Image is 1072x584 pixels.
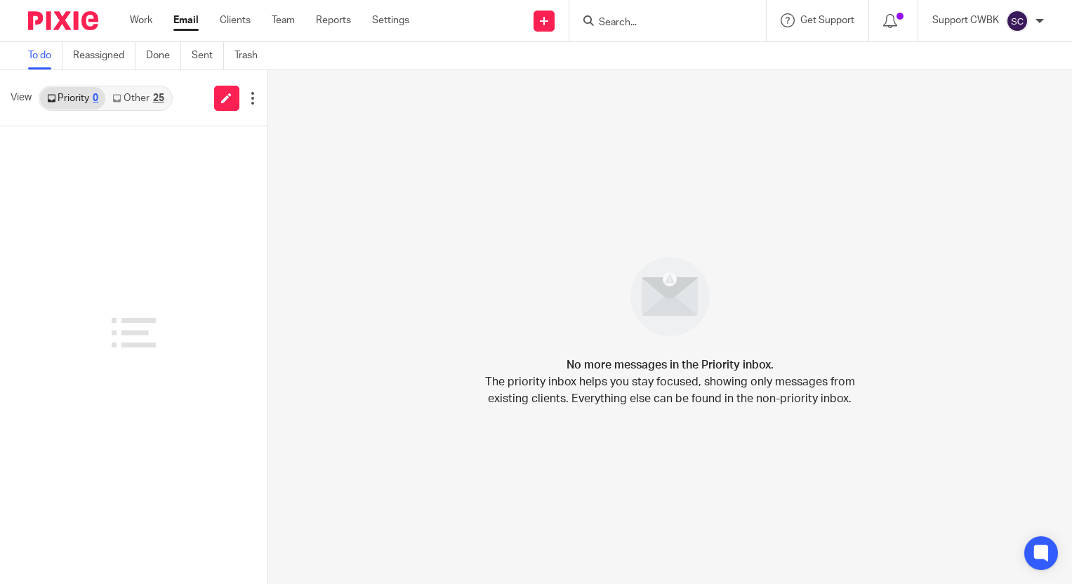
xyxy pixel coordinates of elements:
[146,42,181,69] a: Done
[567,357,774,373] h4: No more messages in the Priority inbox.
[800,15,854,25] span: Get Support
[1006,10,1028,32] img: svg%3E
[621,248,719,345] img: image
[272,13,295,27] a: Team
[28,11,98,30] img: Pixie
[192,42,224,69] a: Sent
[93,93,98,103] div: 0
[28,42,62,69] a: To do
[932,13,999,27] p: Support CWBK
[484,373,856,407] p: The priority inbox helps you stay focused, showing only messages from existing clients. Everythin...
[220,13,251,27] a: Clients
[11,91,32,105] span: View
[234,42,268,69] a: Trash
[372,13,409,27] a: Settings
[173,13,199,27] a: Email
[597,17,724,29] input: Search
[153,93,164,103] div: 25
[73,42,135,69] a: Reassigned
[40,87,105,109] a: Priority0
[316,13,351,27] a: Reports
[130,13,152,27] a: Work
[105,87,171,109] a: Other25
